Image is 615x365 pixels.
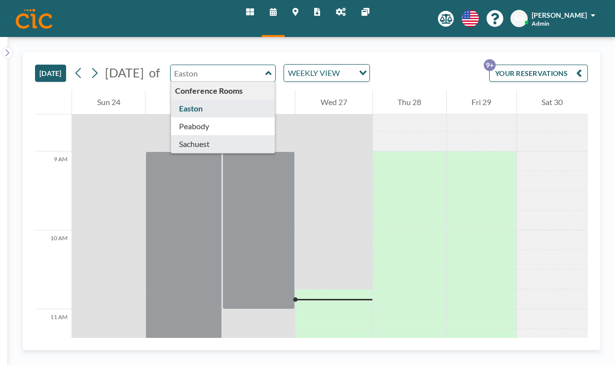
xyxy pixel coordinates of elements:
p: 9+ [484,59,496,71]
div: Wed 27 [295,90,372,114]
div: 10 AM [35,230,72,309]
span: [PERSON_NAME] [532,11,587,19]
input: Easton [171,65,265,81]
span: of [149,65,160,80]
div: 9 AM [35,151,72,230]
span: WEEKLY VIEW [286,67,342,79]
button: YOUR RESERVATIONS9+ [489,65,588,82]
img: organization-logo [16,9,52,29]
div: Mon 25 [145,90,222,114]
div: Thu 28 [373,90,446,114]
span: Admin [532,20,549,27]
div: Easton [171,100,275,117]
button: [DATE] [35,65,66,82]
div: Peabody [171,117,275,135]
div: Fri 29 [447,90,516,114]
div: Sat 30 [517,90,588,114]
div: Sachuest [171,135,275,153]
div: Search for option [284,65,369,81]
span: NY [514,14,524,23]
div: Conference Rooms [171,82,275,100]
div: Sun 24 [72,90,145,114]
input: Search for option [343,67,353,79]
span: [DATE] [105,65,144,80]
